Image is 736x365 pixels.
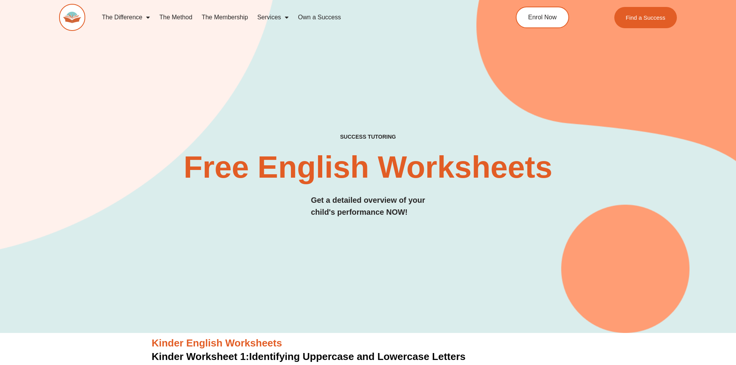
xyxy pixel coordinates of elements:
a: Services [253,8,293,26]
a: Kinder Worksheet 1:Identifying Uppercase and Lowercase Letters [152,351,466,362]
h3: Get a detailed overview of your child's performance NOW! [311,194,425,218]
h2: Free English Worksheets​ [164,152,572,183]
span: Kinder Worksheet 1: [152,351,249,362]
a: The Difference [97,8,155,26]
h3: Kinder English Worksheets [152,337,585,350]
span: Find a Success [626,15,666,20]
span: Enrol Now [528,14,557,20]
a: Enrol Now [516,7,569,28]
a: Find a Success [614,7,677,28]
a: Own a Success [293,8,345,26]
h4: SUCCESS TUTORING​ [277,134,460,140]
a: The Method [155,8,197,26]
a: The Membership [197,8,253,26]
nav: Menu [97,8,481,26]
